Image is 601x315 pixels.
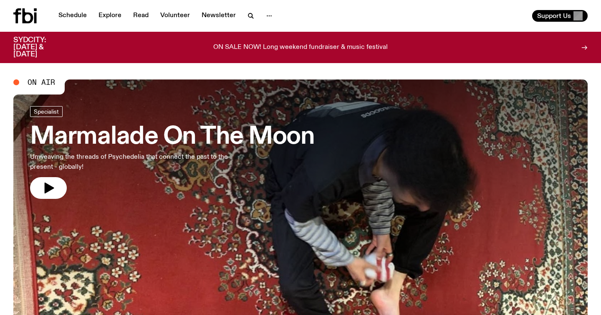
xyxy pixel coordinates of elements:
a: Specialist [30,106,63,117]
p: ON SALE NOW! Long weekend fundraiser & music festival [213,44,388,51]
a: Newsletter [197,10,241,22]
a: Read [128,10,154,22]
h3: SYDCITY: [DATE] & [DATE] [13,37,67,58]
span: Specialist [34,108,59,114]
span: On Air [28,79,55,86]
a: Explore [93,10,126,22]
a: Schedule [53,10,92,22]
span: Support Us [537,12,571,20]
h3: Marmalade On The Moon [30,125,315,149]
a: Volunteer [155,10,195,22]
p: Unweaving the threads of Psychedelia that connect the past to the present - globally! [30,152,244,172]
a: Marmalade On The MoonUnweaving the threads of Psychedelia that connect the past to the present - ... [30,106,315,199]
button: Support Us [532,10,588,22]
